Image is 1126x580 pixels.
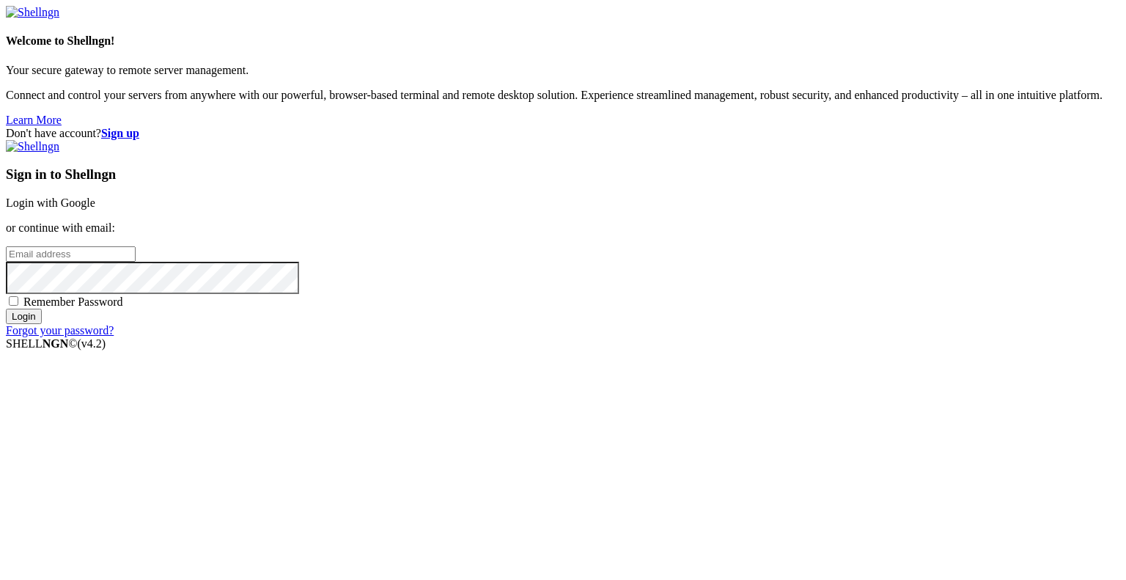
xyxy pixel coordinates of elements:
[6,309,42,324] input: Login
[6,246,136,262] input: Email address
[6,197,95,209] a: Login with Google
[9,296,18,306] input: Remember Password
[101,127,139,139] a: Sign up
[6,34,1120,48] h4: Welcome to Shellngn!
[23,295,123,308] span: Remember Password
[6,337,106,350] span: SHELL ©
[43,337,69,350] b: NGN
[78,337,106,350] span: 4.2.0
[6,89,1120,102] p: Connect and control your servers from anywhere with our powerful, browser-based terminal and remo...
[6,127,1120,140] div: Don't have account?
[6,64,1120,77] p: Your secure gateway to remote server management.
[6,166,1120,183] h3: Sign in to Shellngn
[6,221,1120,235] p: or continue with email:
[6,6,59,19] img: Shellngn
[6,324,114,337] a: Forgot your password?
[6,114,62,126] a: Learn More
[6,140,59,153] img: Shellngn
